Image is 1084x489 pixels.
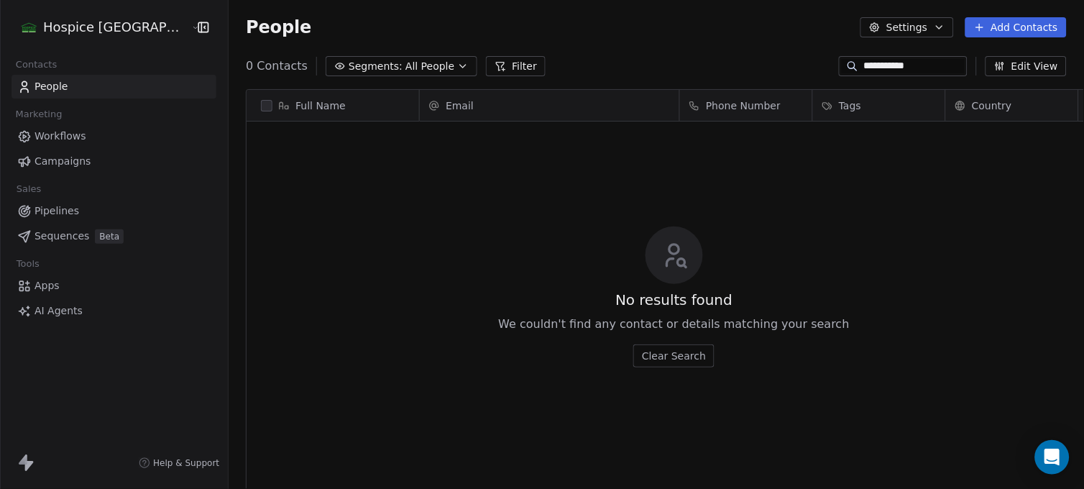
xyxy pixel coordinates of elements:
[95,229,124,244] span: Beta
[986,56,1067,76] button: Edit View
[615,290,732,310] span: No results found
[35,229,89,244] span: Sequences
[43,18,188,37] span: Hospice [GEOGRAPHIC_DATA]
[12,124,216,148] a: Workflows
[946,90,1078,121] div: Country
[153,457,219,469] span: Help & Support
[860,17,953,37] button: Settings
[10,178,47,200] span: Sales
[17,15,180,40] button: Hospice [GEOGRAPHIC_DATA]
[35,154,91,169] span: Campaigns
[420,90,679,121] div: Email
[12,274,216,298] a: Apps
[246,58,308,75] span: 0 Contacts
[246,17,311,38] span: People
[12,199,216,223] a: Pipelines
[35,129,86,144] span: Workflows
[35,204,79,219] span: Pipelines
[839,99,861,113] span: Tags
[139,457,219,469] a: Help & Support
[972,99,1012,113] span: Country
[9,54,63,76] span: Contacts
[1035,440,1070,475] div: Open Intercom Messenger
[813,90,945,121] div: Tags
[633,344,715,367] button: Clear Search
[12,299,216,323] a: AI Agents
[247,90,419,121] div: Full Name
[20,19,37,36] img: All%20Logo%20(512%20x%20512%20px).png
[35,278,60,293] span: Apps
[12,150,216,173] a: Campaigns
[12,75,216,99] a: People
[349,59,403,74] span: Segments:
[35,79,68,94] span: People
[10,253,45,275] span: Tools
[405,59,454,74] span: All People
[499,316,850,333] span: We couldn't find any contact or details matching your search
[12,224,216,248] a: SequencesBeta
[9,104,68,125] span: Marketing
[965,17,1067,37] button: Add Contacts
[486,56,546,76] button: Filter
[295,99,346,113] span: Full Name
[680,90,812,121] div: Phone Number
[706,99,781,113] span: Phone Number
[446,99,474,113] span: Email
[247,122,420,485] div: grid
[35,303,83,319] span: AI Agents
